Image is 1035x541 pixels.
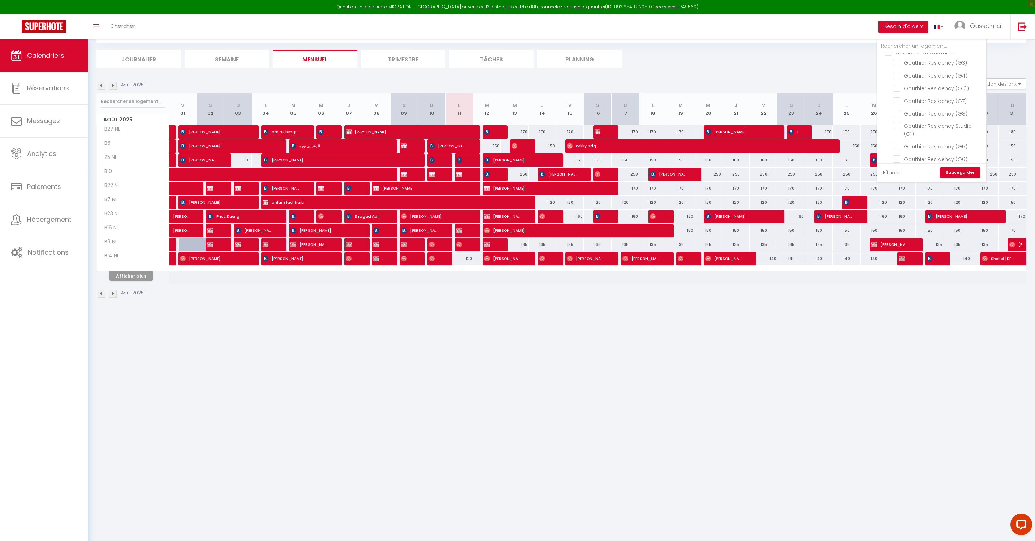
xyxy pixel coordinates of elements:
div: 150 [943,224,971,237]
span: [PERSON_NAME] [401,252,410,265]
div: 160 [888,210,916,223]
span: [PERSON_NAME] [263,181,300,195]
div: 160 [805,153,833,167]
div: 120 [584,196,612,209]
div: 150 [667,224,695,237]
abbr: S [596,102,599,109]
span: Oussama [970,21,1001,30]
span: B14 NL [98,252,125,260]
abbr: S [790,102,793,109]
span: [PERSON_NAME] [346,238,355,251]
span: [PERSON_NAME] [539,252,549,265]
span: [PERSON_NAME] [539,209,549,223]
span: [PERSON_NAME] [180,252,245,265]
div: 135 [612,238,639,251]
div: 150 [584,153,612,167]
div: 150 [722,224,750,237]
abbr: M [872,102,876,109]
span: [PERSON_NAME] [927,252,936,265]
div: 150 [999,153,1026,167]
div: 150 [639,153,667,167]
span: [PERSON_NAME] [346,125,466,139]
div: 150 [805,224,833,237]
div: 160 [777,153,805,167]
div: 160 [833,153,861,167]
div: 150 [612,153,639,167]
span: [PERSON_NAME] [263,252,328,265]
span: Calendriers [27,51,64,60]
span: Belqassmi [PERSON_NAME] [595,125,604,139]
div: Filtrer par hébergement [877,37,987,182]
div: 120 [861,196,888,209]
a: [PERSON_NAME] [169,252,173,266]
span: [PERSON_NAME] [539,167,577,181]
img: logout [1018,22,1027,31]
abbr: D [1011,102,1014,109]
span: [PERSON_NAME] [263,238,272,251]
abbr: L [652,102,654,109]
li: Planning [537,50,622,68]
div: 170 [529,125,556,139]
div: 135 [916,238,944,251]
span: Said Askour [429,153,438,167]
div: 160 [777,210,805,223]
div: 250 [805,168,833,181]
div: 135 [750,238,777,251]
div: 140 [750,252,777,265]
span: Notifications [28,248,69,257]
th: 03 [224,93,252,125]
span: [PERSON_NAME] [927,209,992,223]
abbr: S [209,102,212,109]
div: 160 [612,210,639,223]
span: [PERSON_NAME] [180,195,245,209]
div: 250 [833,168,861,181]
span: [PERSON_NAME] [456,167,466,181]
span: [PERSON_NAME] [595,209,604,223]
th: 24 [805,93,833,125]
a: [PERSON_NAME] [169,210,197,224]
div: 170 [639,125,667,139]
span: [PERSON_NAME] [290,209,300,223]
span: [PERSON_NAME] [705,125,770,139]
span: [PERSON_NAME] [595,167,604,181]
li: Journalier [96,50,181,68]
span: Hébergement [27,215,72,224]
div: 150 [888,224,916,237]
abbr: D [236,102,240,109]
div: 120 [971,196,999,209]
span: Gauthier Residency (G7) [904,98,967,105]
span: [PERSON_NAME] [346,181,355,195]
div: 135 [943,238,971,251]
span: [PERSON_NAME] [816,209,853,223]
span: Analytics [27,149,56,158]
th: 12 [473,93,501,125]
span: ahlam lachhaibi [263,195,522,209]
span: Erragad Adil [346,209,383,223]
img: Super Booking [22,20,66,33]
span: Shohel [DEMOGRAPHIC_DATA] [982,252,1015,265]
span: [PERSON_NAME] [373,181,466,195]
abbr: S [402,102,406,109]
a: KAMAR AZAINABI [169,125,173,139]
div: 150 [861,139,888,153]
div: 170 [750,182,777,195]
div: 160 [722,153,750,167]
span: [PERSON_NAME] [318,181,327,195]
div: 250 [501,168,529,181]
abbr: L [264,102,267,109]
div: 135 [584,238,612,251]
div: 170 [916,182,944,195]
abbr: M [485,102,489,109]
div: 180 [999,125,1026,139]
span: El [PERSON_NAME] [788,125,798,139]
span: [PERSON_NAME] [263,153,411,167]
th: 14 [529,93,556,125]
div: 150 [529,139,556,153]
div: 170 [861,182,888,195]
a: ... Oussama [949,14,1010,39]
span: [PERSON_NAME] TaoufikAmi El khaili [401,238,410,251]
span: B23 NL [98,210,125,218]
span: [PERSON_NAME] [235,224,272,237]
span: [PERSON_NAME] [373,224,383,237]
a: [PERSON_NAME] [169,238,173,252]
